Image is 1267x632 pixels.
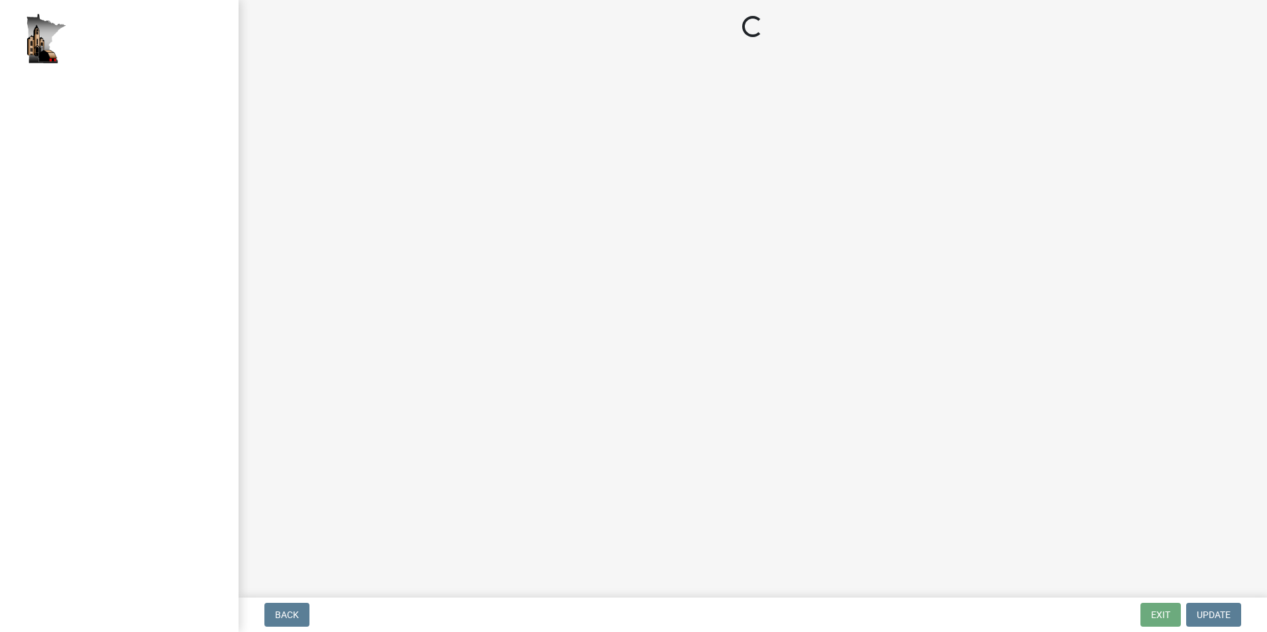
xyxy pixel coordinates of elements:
[275,609,299,620] span: Back
[1197,609,1231,620] span: Update
[1186,603,1241,627] button: Update
[1140,603,1181,627] button: Exit
[27,14,66,64] img: Houston County, Minnesota
[264,603,309,627] button: Back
